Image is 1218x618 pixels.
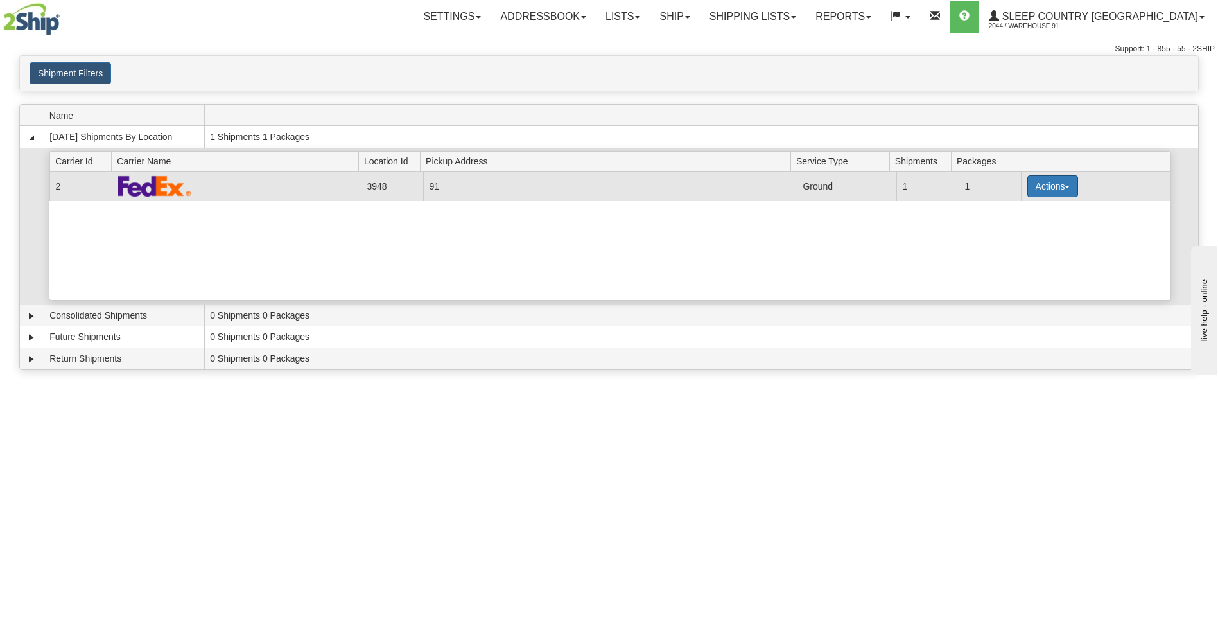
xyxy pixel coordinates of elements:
span: Shipments [895,151,952,171]
a: Sleep Country [GEOGRAPHIC_DATA] 2044 / Warehouse 91 [979,1,1214,33]
span: Carrier Name [117,151,358,171]
a: Expand [25,310,38,322]
span: Pickup Address [426,151,790,171]
img: logo2044.jpg [3,3,60,35]
div: live help - online [10,11,119,21]
td: Return Shipments [44,348,204,369]
td: 91 [423,172,797,200]
span: Name [49,105,204,125]
span: Sleep Country [GEOGRAPHIC_DATA] [999,11,1198,22]
a: Settings [413,1,491,33]
td: Consolidated Shipments [44,305,204,326]
button: Shipment Filters [30,62,111,84]
img: FedEx Express® [118,175,192,197]
a: Expand [25,331,38,344]
span: Carrier Id [55,151,112,171]
a: Shipping lists [700,1,806,33]
iframe: chat widget [1188,243,1217,375]
div: Support: 1 - 855 - 55 - 2SHIP [3,44,1215,55]
td: 0 Shipments 0 Packages [204,305,1198,326]
td: 3948 [361,172,423,200]
span: Packages [957,151,1013,171]
td: 0 Shipments 0 Packages [204,348,1198,369]
td: 1 [959,172,1021,200]
td: Future Shipments [44,326,204,348]
span: Location Id [364,151,421,171]
td: 0 Shipments 0 Packages [204,326,1198,348]
a: Addressbook [491,1,596,33]
a: Lists [596,1,650,33]
td: 1 [896,172,959,200]
td: 1 Shipments 1 Packages [204,126,1198,148]
a: Expand [25,353,38,366]
td: 2 [49,172,112,200]
td: Ground [797,172,896,200]
a: Reports [806,1,881,33]
span: Service Type [796,151,889,171]
td: [DATE] Shipments By Location [44,126,204,148]
span: 2044 / Warehouse 91 [989,20,1085,33]
a: Ship [650,1,699,33]
button: Actions [1027,175,1079,197]
a: Collapse [25,131,38,144]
